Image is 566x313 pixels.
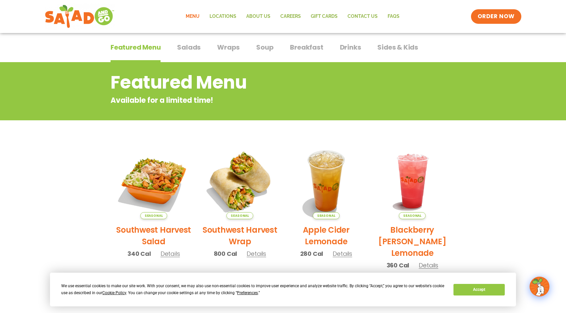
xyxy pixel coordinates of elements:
[247,250,266,258] span: Details
[50,273,516,306] div: Cookie Consent Prompt
[45,3,115,30] img: new-SAG-logo-768×292
[399,212,426,219] span: Seasonal
[275,9,306,24] a: Careers
[226,212,253,219] span: Seasonal
[288,143,364,219] img: Product photo for Apple Cider Lemonade
[471,9,521,24] a: ORDER NOW
[343,9,383,24] a: Contact Us
[102,291,126,295] span: Cookie Policy
[340,42,361,52] span: Drinks
[288,224,364,247] h2: Apple Cider Lemonade
[202,143,278,219] img: Product photo for Southwest Harvest Wrap
[333,250,352,258] span: Details
[387,261,409,270] span: 360 Cal
[116,224,192,247] h2: Southwest Harvest Salad
[205,9,241,24] a: Locations
[202,224,278,247] h2: Southwest Harvest Wrap
[241,9,275,24] a: About Us
[181,9,205,24] a: Menu
[300,249,323,258] span: 280 Cal
[116,143,192,219] img: Product photo for Southwest Harvest Salad
[161,250,180,258] span: Details
[237,291,258,295] span: Preferences
[313,212,340,219] span: Seasonal
[111,42,161,52] span: Featured Menu
[127,249,151,258] span: 340 Cal
[111,95,402,106] p: Available for a limited time!
[214,249,237,258] span: 800 Cal
[181,9,404,24] nav: Menu
[177,42,201,52] span: Salads
[478,13,515,20] span: ORDER NOW
[383,9,404,24] a: FAQs
[453,284,504,295] button: Accept
[530,277,549,296] img: wpChatIcon
[111,40,455,62] div: Tabbed content
[140,212,167,219] span: Seasonal
[419,261,438,269] span: Details
[306,9,343,24] a: GIFT CARDS
[374,143,451,219] img: Product photo for Blackberry Bramble Lemonade
[374,224,451,259] h2: Blackberry [PERSON_NAME] Lemonade
[111,69,402,96] h2: Featured Menu
[217,42,240,52] span: Wraps
[61,283,446,296] div: We use essential cookies to make our site work. With your consent, we may also use non-essential ...
[377,42,418,52] span: Sides & Kids
[256,42,273,52] span: Soup
[290,42,323,52] span: Breakfast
